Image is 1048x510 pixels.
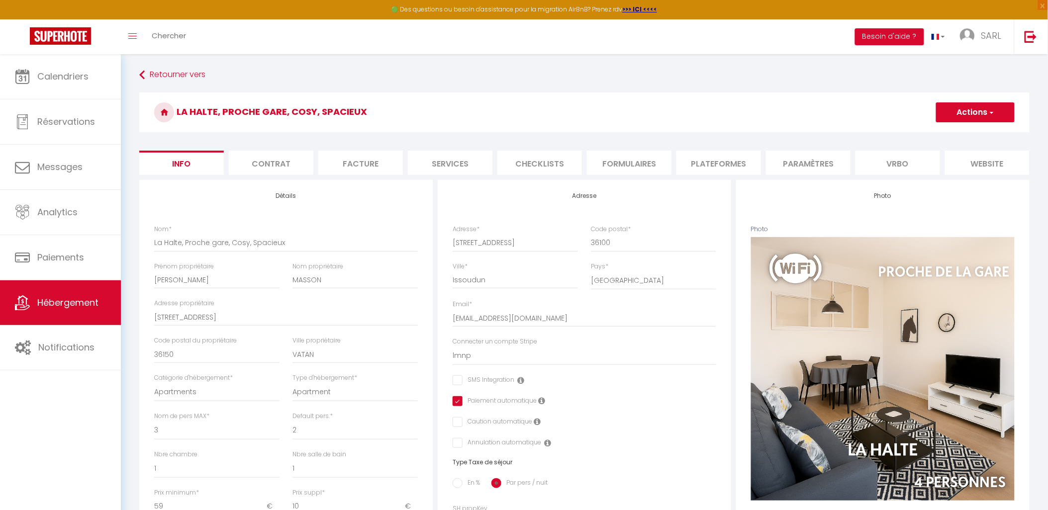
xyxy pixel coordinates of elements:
h3: La Halte, Proche gare, Cosy, Spacieux [139,92,1030,132]
span: Chercher [152,30,186,41]
label: Adresse [453,225,479,234]
li: Formulaires [587,151,671,175]
img: ... [960,28,975,43]
a: ... SARL [953,19,1014,54]
label: Caution automatique [463,417,532,428]
span: Réservations [37,115,95,128]
label: Nbre chambre [154,450,197,459]
label: Catégorie d'hébergement [154,373,233,383]
label: Nom de pers MAX [154,412,209,421]
span: Hébergement [37,296,98,309]
label: Nom propriétaire [292,262,343,271]
h6: Type Taxe de séjour [453,459,716,466]
label: Nbre salle de bain [292,450,346,459]
span: Notifications [38,341,95,353]
label: Photo [751,225,768,234]
li: Info [139,151,224,175]
li: Checklists [497,151,582,175]
label: Pays [591,262,608,271]
label: Code postal [591,225,631,234]
h4: Photo [751,192,1015,199]
label: Prix minimum [154,488,199,498]
li: Contrat [229,151,313,175]
li: website [945,151,1030,175]
label: Prénom propriétaire [154,262,214,271]
h4: Détails [154,192,418,199]
label: Prix suppl [292,488,325,498]
span: SARL [981,29,1002,42]
img: logout [1025,30,1037,43]
span: Paiements [37,251,84,263]
button: Actions [936,102,1015,122]
li: Plateformes [676,151,761,175]
li: Vrbo [856,151,940,175]
img: Super Booking [30,27,91,45]
li: Paramètres [766,151,851,175]
li: Facture [318,151,403,175]
label: Adresse propriétaire [154,299,214,308]
label: Default pers. [292,412,333,421]
label: Type d'hébergement [292,373,357,383]
span: Messages [37,161,83,173]
h4: Adresse [453,192,716,199]
a: Chercher [144,19,193,54]
label: Par pers / nuit [501,478,548,489]
label: Email [453,300,472,309]
span: Analytics [37,206,78,218]
label: En % [463,478,480,489]
li: Services [408,151,492,175]
label: Nom [154,225,172,234]
label: Ville propriétaire [292,336,341,345]
a: Retourner vers [139,66,1030,84]
a: >>> ICI <<<< [622,5,657,13]
button: Besoin d'aide ? [855,28,924,45]
label: Ville [453,262,468,271]
label: Connecter un compte Stripe [453,337,537,346]
label: Paiement automatique [463,396,537,407]
label: Code postal du propriétaire [154,336,237,345]
span: Calendriers [37,70,89,83]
